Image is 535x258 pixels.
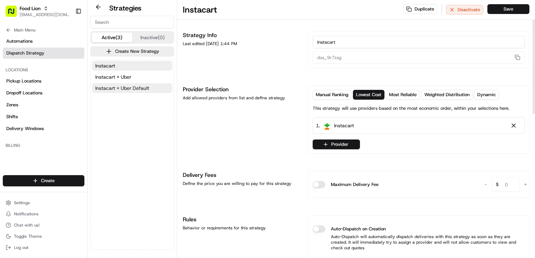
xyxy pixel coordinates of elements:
a: Dispatch Strategy [3,48,84,59]
span: Main Menu [14,27,35,33]
span: Instacart + Uber [95,73,131,80]
button: Active (3) [92,33,132,42]
span: $ [493,179,501,193]
h1: Rules [183,215,300,224]
div: 📗 [7,102,13,108]
span: Toggle Theme [14,234,42,239]
img: profile_instacart_ahold_partner.png [323,121,331,130]
button: [EMAIL_ADDRESS][DOMAIN_NAME] [20,12,70,17]
a: 💻API Documentation [56,99,115,111]
span: Dynamic [477,92,496,98]
button: Save [487,4,529,14]
button: Manual Ranking [313,90,352,100]
a: Shifts [3,111,84,122]
button: Food Lion [20,5,41,12]
span: Pickup Locations [6,78,41,84]
button: Weighted Distribution [421,90,473,100]
button: Instacart + Uber Default [92,83,172,93]
button: Create New Strategy [90,46,174,56]
span: Instacart [95,62,115,69]
span: Dropoff Locations [6,90,42,96]
button: Main Menu [3,25,84,35]
span: Automations [6,38,33,44]
button: Instacart + Uber [92,72,172,82]
a: Zones [3,99,84,110]
div: Start new chat [24,67,115,74]
button: Food Lion[EMAIL_ADDRESS][DOMAIN_NAME] [3,3,72,20]
button: Notifications [3,209,84,219]
span: Knowledge Base [14,101,54,108]
button: Lowest Cost [353,90,384,100]
button: Provider [313,139,360,149]
span: Instacart + Uber Default [95,85,149,92]
span: Lowest Cost [356,92,381,98]
span: Create [41,178,55,184]
img: Nash [7,7,21,21]
p: Welcome 👋 [7,28,127,39]
h1: Strategy Info [183,31,300,40]
span: Dispatch Strategy [6,50,44,56]
button: Create [3,175,84,186]
span: Zones [6,102,18,108]
a: Delivery Windows [3,123,84,134]
span: Most Reliable [389,92,417,98]
div: Billing [3,140,84,151]
label: Maximum Delivery Fee [331,181,378,188]
span: Shifts [6,114,18,120]
input: Clear [18,45,116,52]
span: API Documentation [66,101,112,108]
button: Toggle Theme [3,231,84,241]
button: Chat with us! [3,220,84,230]
span: Manual Ranking [316,92,348,98]
h1: Provider Selection [183,85,300,94]
span: Log out [14,245,28,250]
div: Behavior or requirements for this strategy [183,225,300,231]
img: 1736555255976-a54dd68f-1ca7-489b-9aae-adbdc363a1c4 [7,67,20,79]
button: Log out [3,243,84,252]
div: Locations [3,64,84,76]
span: Instacart [334,122,354,129]
button: Dynamic [474,90,499,100]
span: Pylon [70,119,85,124]
div: Add allowed providers from list and define strategy [183,95,300,101]
div: 💻 [59,102,65,108]
p: Auto-Dispatch will automatically dispatch deliveries with this strategy as soon as they are creat... [313,234,525,251]
div: Last edited [DATE] 1:44 PM [183,41,300,46]
a: Automations [3,36,84,47]
span: Settings [14,200,30,206]
a: 📗Knowledge Base [4,99,56,111]
span: Delivery Windows [6,126,44,132]
span: Notifications [14,211,39,217]
button: Instacart [92,61,172,71]
button: Duplicate [403,4,437,14]
span: Weighted Distribution [424,92,470,98]
h2: Strategies [109,3,141,13]
h1: Instacart [183,4,217,15]
button: Inactive (0) [132,33,173,42]
button: Start new chat [119,69,127,77]
h1: Delivery Fees [183,171,300,179]
button: Most Reliable [386,90,420,100]
div: Define the price you are willing to pay for this strategy [183,181,300,186]
button: Deactivate [446,5,483,15]
a: Powered byPylon [49,118,85,124]
a: Dropoff Locations [3,87,84,99]
span: Chat with us! [14,222,40,228]
div: We're available if you need us! [24,74,89,79]
button: Settings [3,198,84,208]
a: Pickup Locations [3,76,84,87]
label: Auto-Dispatch on Creation [331,225,386,232]
input: Search [90,16,174,28]
div: 1 . [316,122,354,129]
p: This strategy will use providers based on the most economic order, within your selections here. [313,105,509,112]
